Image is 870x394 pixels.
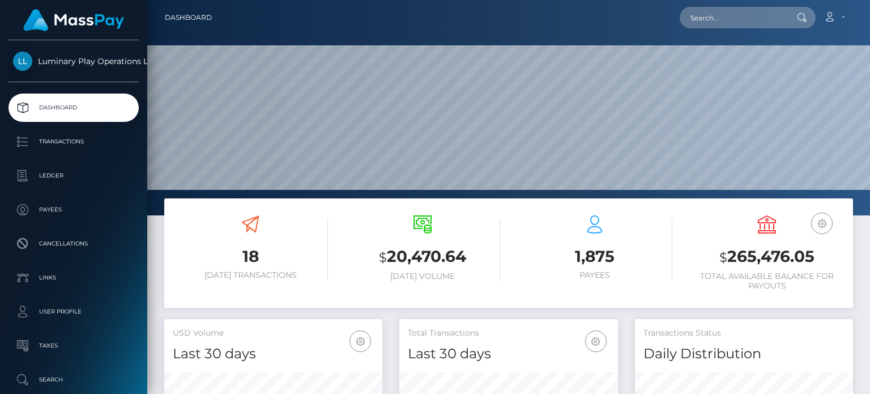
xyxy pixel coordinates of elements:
[689,272,845,291] h6: Total Available Balance for Payouts
[13,371,134,388] p: Search
[13,99,134,116] p: Dashboard
[8,264,139,292] a: Links
[8,332,139,360] a: Taxes
[165,6,212,29] a: Dashboard
[643,328,845,339] h5: Transactions Status
[13,167,134,184] p: Ledger
[345,272,500,281] h6: [DATE] Volume
[345,245,500,269] h3: 20,470.64
[13,269,134,286] p: Links
[689,245,845,269] h3: 265,476.05
[408,328,609,339] h5: Total Transactions
[23,9,124,31] img: MassPay Logo
[680,7,786,28] input: Search...
[13,337,134,354] p: Taxes
[8,230,139,258] a: Cancellations
[13,201,134,218] p: Payees
[13,52,32,71] img: Luminary Play Operations Limited
[408,344,609,364] h4: Last 30 days
[13,303,134,320] p: User Profile
[517,245,672,268] h3: 1,875
[173,245,328,268] h3: 18
[517,270,672,280] h6: Payees
[173,344,374,364] h4: Last 30 days
[173,270,328,280] h6: [DATE] Transactions
[379,249,387,265] small: $
[719,249,727,265] small: $
[643,344,845,364] h4: Daily Distribution
[8,162,139,190] a: Ledger
[8,298,139,326] a: User Profile
[13,235,134,252] p: Cancellations
[8,128,139,156] a: Transactions
[13,133,134,150] p: Transactions
[8,196,139,224] a: Payees
[8,94,139,122] a: Dashboard
[173,328,374,339] h5: USD Volume
[8,56,139,66] span: Luminary Play Operations Limited
[8,366,139,394] a: Search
